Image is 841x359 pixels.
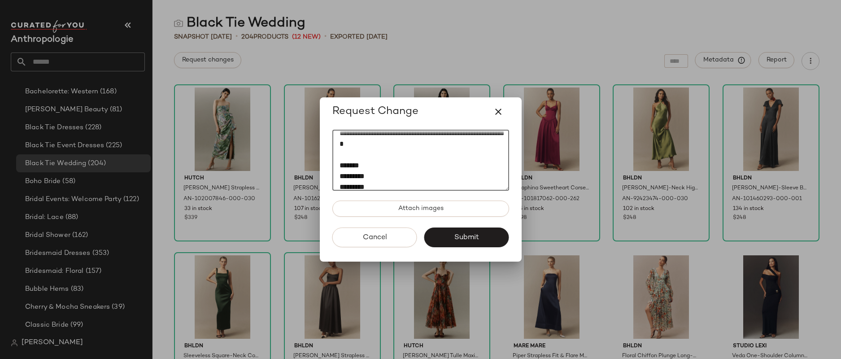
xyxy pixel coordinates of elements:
span: Attach images [397,205,443,212]
span: Submit [454,233,479,242]
span: Request Change [332,105,418,119]
span: Cancel [362,233,387,242]
button: Cancel [332,228,417,247]
button: Attach images [332,201,509,217]
button: Submit [424,228,509,247]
